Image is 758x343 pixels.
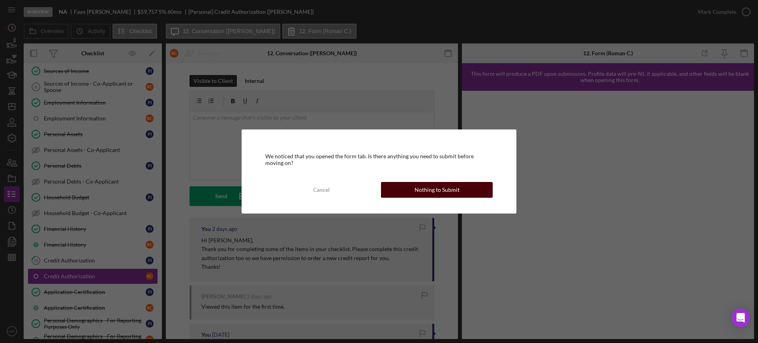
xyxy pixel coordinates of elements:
div: Open Intercom Messenger [731,308,750,327]
div: We noticed that you opened the form tab. Is there anything you need to submit before moving on? [265,153,493,166]
div: Nothing to Submit [415,182,460,198]
button: Cancel [265,182,377,198]
div: Cancel [313,182,330,198]
button: Nothing to Submit [381,182,493,198]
